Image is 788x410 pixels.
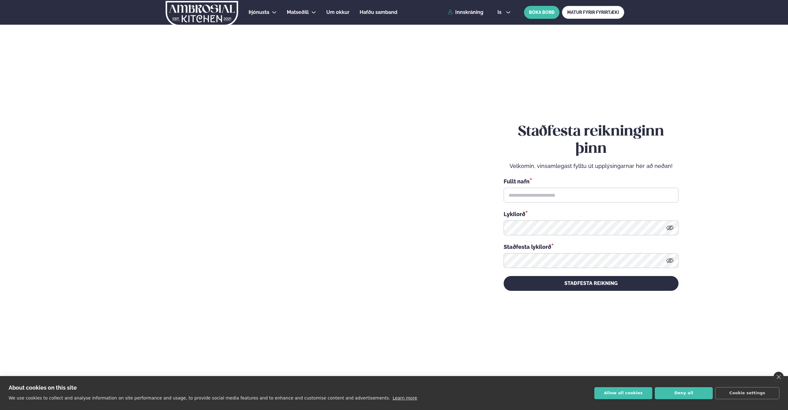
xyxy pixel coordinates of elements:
a: close [774,372,784,382]
p: We use cookies to collect and analyse information on site performance and usage, to provide socia... [9,395,390,400]
a: Hafðu samband [360,9,397,16]
img: logo [165,1,239,26]
a: Innskráning [448,10,483,15]
span: Um okkur [326,9,349,15]
div: Staðfesta lykilorð [504,243,679,251]
span: is [497,10,503,15]
button: Deny all [655,387,713,399]
div: Lykilorð [504,210,679,218]
button: Allow all cookies [594,387,652,399]
a: Um okkur [326,9,349,16]
h2: Staðfesta reikninginn þinn [504,123,679,158]
p: Ef eitthvað sameinar fólk, þá er [PERSON_NAME] matarferðalag. [19,358,146,373]
button: BÓKA BORÐ [524,6,559,19]
span: Hafðu samband [360,9,397,15]
strong: About cookies on this site [9,384,77,391]
a: Þjónusta [249,9,269,16]
span: Matseðill [287,9,309,15]
button: STAÐFESTA REIKNING [504,276,679,291]
h2: Velkomin á Ambrosial kitchen! [19,299,146,351]
p: Velkomin, vinsamlegast fylltu út upplýsingarnar hér að neðan! [504,162,679,170]
span: Þjónusta [249,9,269,15]
button: Cookie settings [715,387,779,399]
a: Matseðill [287,9,309,16]
button: is [493,10,516,15]
div: Fullt nafn [504,177,679,185]
a: MATUR FYRIR FYRIRTÆKI [562,6,624,19]
a: Learn more [393,395,417,400]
